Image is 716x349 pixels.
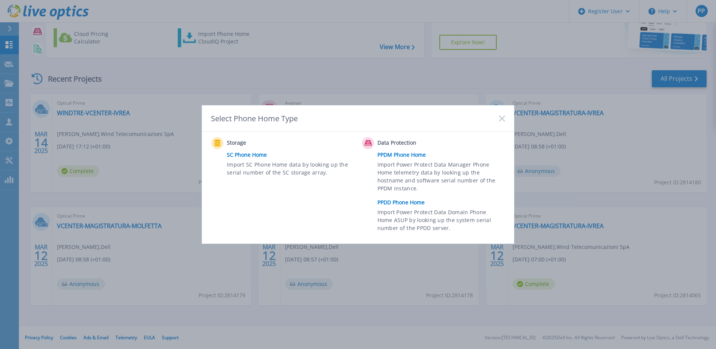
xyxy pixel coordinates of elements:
span: Storage [227,139,302,148]
a: PPDD Phone Home [377,197,509,208]
span: Data Protection [377,139,453,148]
a: PPDM Phone Home [377,149,509,161]
span: Import Power Protect Data Manager Phone Home telemetry data by looking up the hostname and softwa... [377,161,503,195]
div: Select Phone Home Type [211,113,299,124]
span: Import Power Protect Data Domain Phone Home ASUP by looking up the system serial number of the PP... [377,208,503,234]
a: SC Phone Home [227,149,358,161]
span: Import SC Phone Home data by looking up the serial number of the SC storage array. [227,161,353,178]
